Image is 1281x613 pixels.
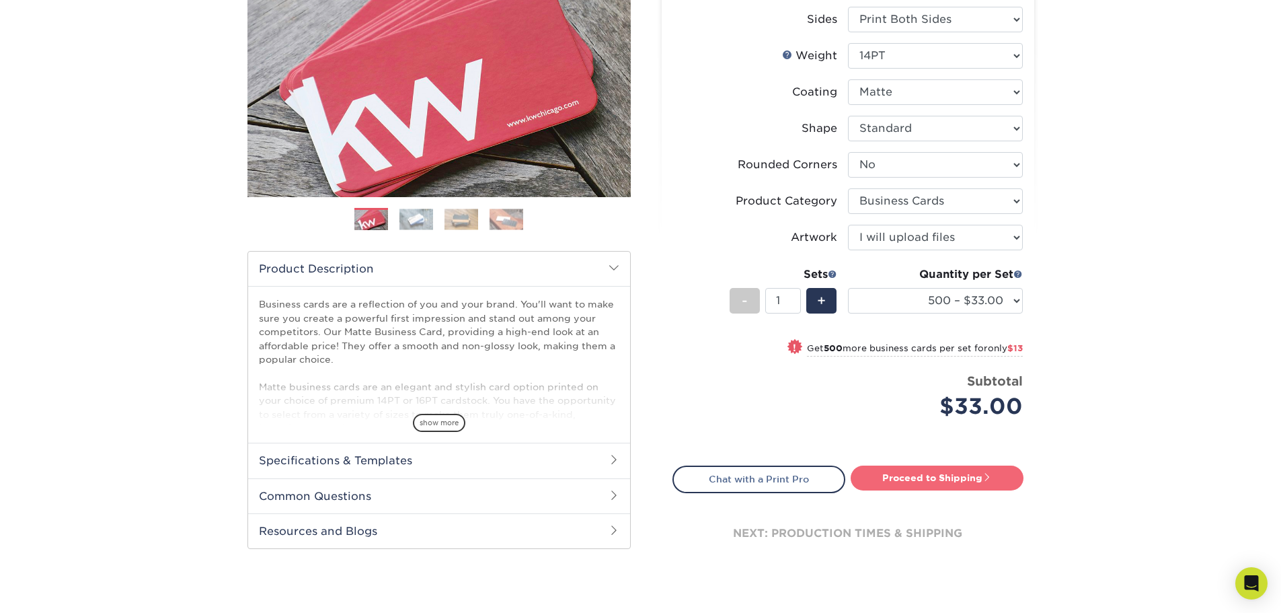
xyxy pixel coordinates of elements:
[490,209,523,229] img: Business Cards 04
[793,340,796,355] span: !
[824,343,843,353] strong: 500
[967,373,1023,388] strong: Subtotal
[817,291,826,311] span: +
[1235,567,1268,600] div: Open Intercom Messenger
[399,209,433,229] img: Business Cards 02
[988,343,1023,353] span: only
[248,252,630,286] h2: Product Description
[730,266,837,283] div: Sets
[259,297,619,489] p: Business cards are a reflection of you and your brand. You'll want to make sure you create a powe...
[248,443,630,478] h2: Specifications & Templates
[248,478,630,513] h2: Common Questions
[738,157,837,173] div: Rounded Corners
[851,466,1023,490] a: Proceed to Shipping
[742,291,748,311] span: -
[444,209,478,229] img: Business Cards 03
[802,120,837,137] div: Shape
[782,48,837,64] div: Weight
[354,203,388,237] img: Business Cards 01
[858,390,1023,423] div: $33.00
[848,266,1023,283] div: Quantity per Set
[413,414,465,432] span: show more
[672,466,845,493] a: Chat with a Print Pro
[1007,343,1023,353] span: $13
[736,193,837,209] div: Product Category
[807,343,1023,357] small: Get more business cards per set for
[792,84,837,100] div: Coating
[791,229,837,246] div: Artwork
[248,513,630,548] h2: Resources and Blogs
[672,493,1023,574] div: next: production times & shipping
[807,11,837,28] div: Sides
